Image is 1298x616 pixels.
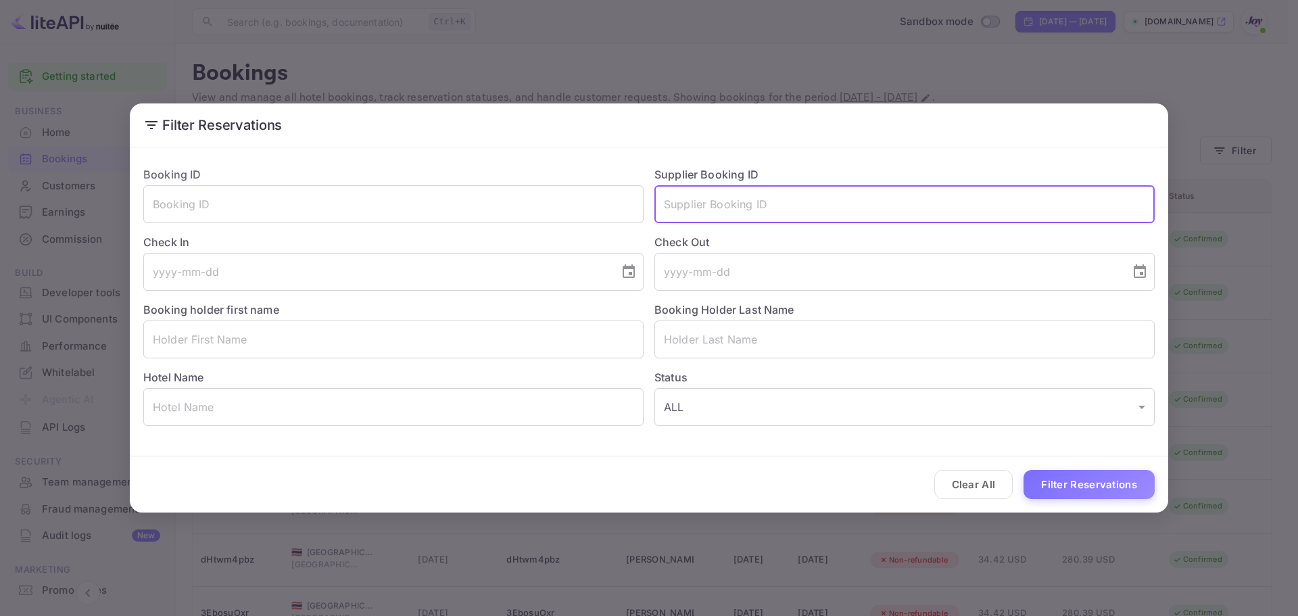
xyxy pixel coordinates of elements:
[1126,258,1153,285] button: Choose date
[143,168,201,181] label: Booking ID
[143,253,610,291] input: yyyy-mm-dd
[654,388,1155,426] div: ALL
[143,388,644,426] input: Hotel Name
[143,371,204,384] label: Hotel Name
[654,168,759,181] label: Supplier Booking ID
[654,234,1155,250] label: Check Out
[934,470,1013,499] button: Clear All
[654,303,794,316] label: Booking Holder Last Name
[143,185,644,223] input: Booking ID
[143,303,279,316] label: Booking holder first name
[143,234,644,250] label: Check In
[654,369,1155,385] label: Status
[1024,470,1155,499] button: Filter Reservations
[654,253,1121,291] input: yyyy-mm-dd
[130,103,1168,147] h2: Filter Reservations
[654,185,1155,223] input: Supplier Booking ID
[143,321,644,358] input: Holder First Name
[654,321,1155,358] input: Holder Last Name
[615,258,642,285] button: Choose date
